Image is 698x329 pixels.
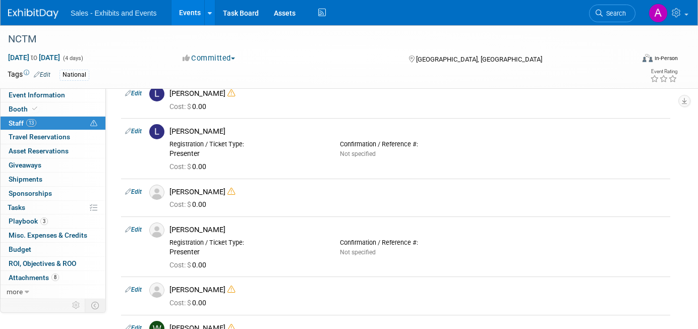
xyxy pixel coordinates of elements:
[149,86,164,101] img: L.jpg
[9,273,59,282] span: Attachments
[1,187,105,200] a: Sponsorships
[340,140,495,148] div: Confirmation / Reference #:
[71,9,156,17] span: Sales - Exhibits and Events
[5,30,621,48] div: NCTM
[169,89,666,98] div: [PERSON_NAME]
[62,55,83,62] span: (4 days)
[1,285,105,299] a: more
[654,54,678,62] div: In-Person
[169,200,192,208] span: Cost: $
[40,217,48,225] span: 3
[1,88,105,102] a: Event Information
[9,231,87,239] span: Misc. Expenses & Credits
[7,288,23,296] span: more
[68,299,85,312] td: Personalize Event Tab Strip
[125,128,142,135] a: Edit
[32,106,37,112] i: Booth reservation complete
[8,69,50,81] td: Tags
[416,56,542,63] span: [GEOGRAPHIC_DATA], [GEOGRAPHIC_DATA]
[125,90,142,97] a: Edit
[125,286,142,293] a: Edit
[169,299,192,307] span: Cost: $
[26,119,36,127] span: 13
[340,249,376,256] span: Not specified
[9,175,42,183] span: Shipments
[169,187,666,197] div: [PERSON_NAME]
[51,273,59,281] span: 8
[9,245,31,253] span: Budget
[169,102,192,111] span: Cost: $
[149,283,164,298] img: Associate-Profile-5.png
[149,223,164,238] img: Associate-Profile-5.png
[1,214,105,228] a: Playbook3
[169,162,210,171] span: 0.00
[1,117,105,130] a: Staff13
[169,239,325,247] div: Registration / Ticket Type:
[169,127,666,136] div: [PERSON_NAME]
[589,5,635,22] a: Search
[169,261,192,269] span: Cost: $
[650,69,677,74] div: Event Rating
[149,124,164,139] img: L.jpg
[169,225,666,235] div: [PERSON_NAME]
[169,102,210,111] span: 0.00
[1,158,105,172] a: Giveaways
[1,130,105,144] a: Travel Reservations
[125,188,142,195] a: Edit
[9,147,69,155] span: Asset Reservations
[169,299,210,307] span: 0.00
[1,243,105,256] a: Budget
[9,133,70,141] span: Travel Reservations
[579,52,678,68] div: Event Format
[1,102,105,116] a: Booth
[603,10,626,17] span: Search
[169,162,192,171] span: Cost: $
[340,239,495,247] div: Confirmation / Reference #:
[169,248,325,257] div: Presenter
[29,53,39,62] span: to
[9,259,76,267] span: ROI, Objectives & ROO
[1,144,105,158] a: Asset Reservations
[85,299,106,312] td: Toggle Event Tabs
[1,201,105,214] a: Tasks
[60,70,89,80] div: National
[9,91,65,99] span: Event Information
[169,285,666,295] div: [PERSON_NAME]
[169,261,210,269] span: 0.00
[227,89,235,97] i: Double-book Warning!
[9,105,39,113] span: Booth
[8,53,61,62] span: [DATE] [DATE]
[1,271,105,285] a: Attachments8
[9,119,36,127] span: Staff
[1,229,105,242] a: Misc. Expenses & Credits
[169,200,210,208] span: 0.00
[643,54,653,62] img: Format-Inperson.png
[90,119,97,128] span: Potential Scheduling Conflict -- at least one attendee is tagged in another overlapping event.
[9,189,52,197] span: Sponsorships
[8,9,59,19] img: ExhibitDay
[8,203,25,211] span: Tasks
[1,257,105,270] a: ROI, Objectives & ROO
[34,71,50,78] a: Edit
[9,161,41,169] span: Giveaways
[649,4,668,23] img: Alexandra Horne
[125,226,142,233] a: Edit
[169,140,325,148] div: Registration / Ticket Type:
[227,286,235,293] i: Double-book Warning!
[1,173,105,186] a: Shipments
[169,149,325,158] div: Presenter
[340,150,376,157] span: Not specified
[149,185,164,200] img: Associate-Profile-5.png
[227,188,235,195] i: Double-book Warning!
[179,53,239,64] button: Committed
[9,217,48,225] span: Playbook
